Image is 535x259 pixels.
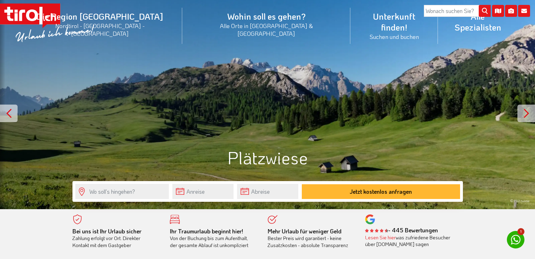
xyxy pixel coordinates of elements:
i: Fotogalerie [505,5,517,17]
i: Kontakt [518,5,530,17]
div: Zahlung erfolgt vor Ort. Direkter Kontakt mit dem Gastgeber [72,228,160,249]
a: Unterkunft finden!Suchen und buchen [350,3,438,48]
b: Mehr Urlaub für weniger Geld [268,227,342,235]
div: Von der Buchung bis zum Aufenthalt, der gesamte Ablauf ist unkompliziert [170,228,257,249]
b: Bei uns ist Ihr Urlaub sicher [72,227,141,235]
div: was zufriedene Besucher über [DOMAIN_NAME] sagen [365,234,452,248]
small: Alle Orte in [GEOGRAPHIC_DATA] & [GEOGRAPHIC_DATA] [191,22,342,37]
i: Karte öffnen [492,5,504,17]
input: Wo soll's hingehen? [75,184,169,199]
h1: Plätzwiese [72,148,463,167]
b: - 445 Bewertungen [365,226,438,234]
a: Alle Spezialisten [438,3,517,40]
a: Lesen Sie hier [365,234,396,241]
span: 1 [517,228,524,235]
a: Wohin soll es gehen?Alle Orte in [GEOGRAPHIC_DATA] & [GEOGRAPHIC_DATA] [182,3,351,45]
a: 1 [507,231,524,248]
button: Jetzt kostenlos anfragen [302,184,460,199]
small: Nordtirol - [GEOGRAPHIC_DATA] - [GEOGRAPHIC_DATA] [26,22,174,37]
input: Wonach suchen Sie? [424,5,491,17]
b: Ihr Traumurlaub beginnt hier! [170,227,243,235]
small: Suchen und buchen [359,33,429,40]
input: Anreise [172,184,234,199]
input: Abreise [237,184,298,199]
a: Die Region [GEOGRAPHIC_DATA]Nordtirol - [GEOGRAPHIC_DATA] - [GEOGRAPHIC_DATA] [18,3,182,45]
div: Bester Preis wird garantiert - keine Zusatzkosten - absolute Transparenz [268,228,355,249]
